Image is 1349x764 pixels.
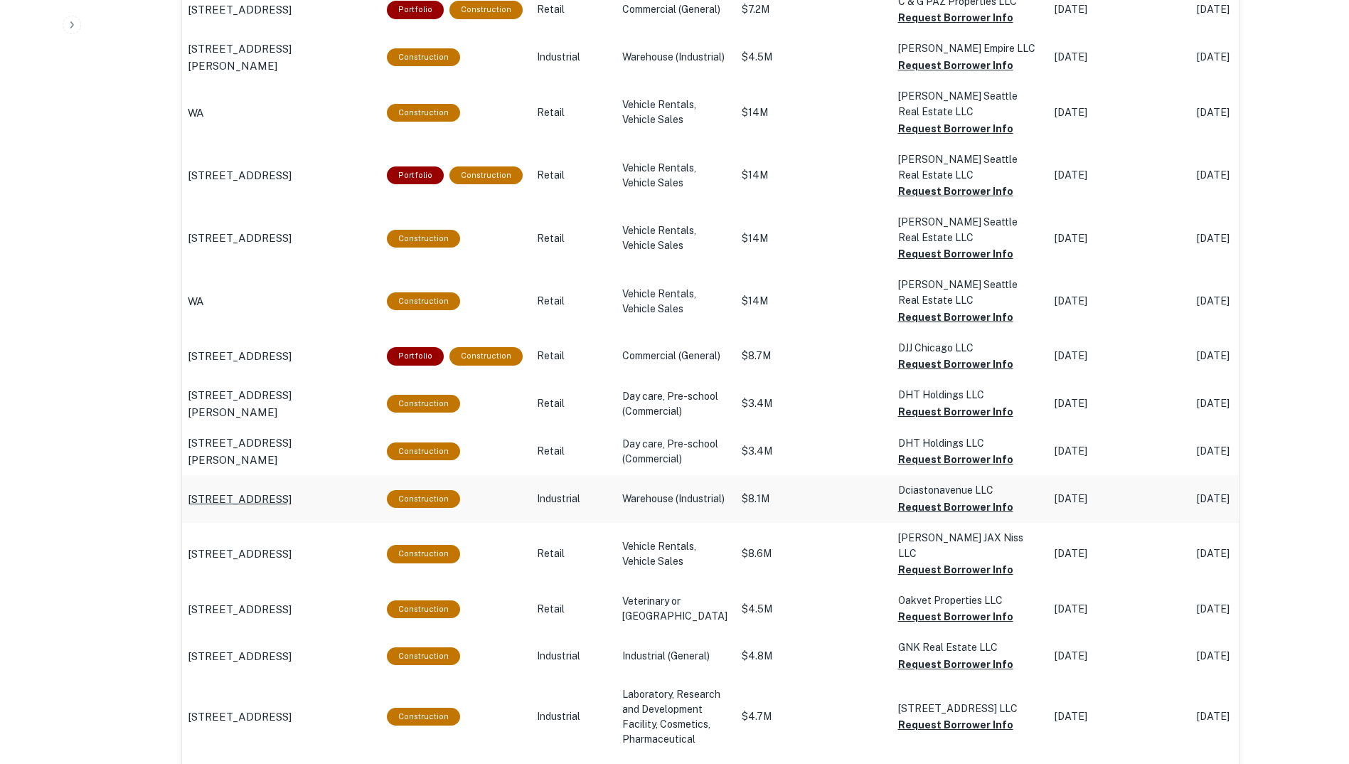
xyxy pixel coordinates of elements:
p: [DATE] [1197,396,1325,411]
p: Vehicle Rentals, Vehicle Sales [622,161,727,191]
a: [STREET_ADDRESS] [188,230,373,247]
p: Laboratory, Research and Development Facility, Cosmetics, Pharmaceutical [622,687,727,747]
p: [DATE] [1055,349,1183,364]
a: WA [188,105,373,122]
p: $14M [742,294,884,309]
button: Request Borrower Info [898,608,1013,625]
p: [STREET_ADDRESS] [188,1,292,18]
p: Retail [537,2,608,17]
p: [PERSON_NAME] Seattle Real Estate LLC [898,214,1040,245]
a: [STREET_ADDRESS] [188,648,373,665]
p: Industrial [537,709,608,724]
p: Retail [537,546,608,561]
p: [STREET_ADDRESS] [188,601,292,618]
p: [STREET_ADDRESS][PERSON_NAME] [188,41,373,74]
p: [DATE] [1055,50,1183,65]
a: WA [188,293,373,310]
p: [STREET_ADDRESS] [188,709,292,726]
p: Retail [537,396,608,411]
div: This loan purpose was for construction [387,708,460,726]
p: Vehicle Rentals, Vehicle Sales [622,223,727,253]
p: $8.6M [742,546,884,561]
p: [DATE] [1197,294,1325,309]
p: [DATE] [1197,231,1325,246]
p: Vehicle Rentals, Vehicle Sales [622,287,727,317]
p: Industrial [537,649,608,664]
p: Retail [537,602,608,617]
p: DHT Holdings LLC [898,435,1040,451]
p: WA [188,293,204,310]
p: $4.7M [742,709,884,724]
p: [DATE] [1197,649,1325,664]
a: [STREET_ADDRESS] [188,601,373,618]
button: Request Borrower Info [898,120,1013,137]
p: WA [188,105,204,122]
p: Dciastonavenue LLC [898,482,1040,498]
p: [DATE] [1055,709,1183,724]
p: $4.5M [742,602,884,617]
p: [STREET_ADDRESS][PERSON_NAME] [188,387,373,420]
p: [DATE] [1055,231,1183,246]
p: $4.5M [742,50,884,65]
p: [DATE] [1055,492,1183,506]
p: [DATE] [1197,50,1325,65]
a: [STREET_ADDRESS] [188,167,373,184]
a: [STREET_ADDRESS][PERSON_NAME] [188,435,373,468]
p: Commercial (General) [622,349,727,364]
button: Request Borrower Info [898,356,1013,373]
p: Warehouse (Industrial) [622,50,727,65]
p: Vehicle Rentals, Vehicle Sales [622,539,727,569]
p: Retail [537,444,608,459]
p: [DATE] [1055,294,1183,309]
div: This loan purpose was for construction [387,600,460,618]
div: This is a portfolio loan with 2 properties [387,1,444,18]
div: This loan purpose was for construction [449,347,523,365]
a: [STREET_ADDRESS] [188,709,373,726]
div: This is a portfolio loan with 2 properties [387,347,444,365]
button: Request Borrower Info [898,451,1013,468]
p: [DATE] [1055,396,1183,411]
p: [DATE] [1055,105,1183,120]
p: [STREET_ADDRESS] [188,348,292,365]
button: Request Borrower Info [898,403,1013,420]
p: [DATE] [1197,546,1325,561]
a: [STREET_ADDRESS] [188,348,373,365]
p: [DATE] [1197,168,1325,183]
p: $14M [742,231,884,246]
button: Request Borrower Info [898,57,1013,74]
p: Industrial [537,50,608,65]
p: $3.4M [742,396,884,411]
p: [STREET_ADDRESS] LLC [898,701,1040,716]
p: [PERSON_NAME] Empire LLC [898,41,1040,56]
button: Request Borrower Info [898,561,1013,578]
div: This loan purpose was for construction [387,104,460,122]
p: Retail [537,168,608,183]
p: $4.8M [742,649,884,664]
p: [DATE] [1055,168,1183,183]
div: This loan purpose was for construction [387,395,460,413]
p: [DATE] [1055,602,1183,617]
p: [PERSON_NAME] Seattle Real Estate LLC [898,152,1040,183]
p: Oakvet Properties LLC [898,593,1040,608]
a: [STREET_ADDRESS] [188,1,373,18]
p: $3.4M [742,444,884,459]
div: This loan purpose was for construction [387,48,460,66]
p: $14M [742,168,884,183]
p: $14M [742,105,884,120]
p: [STREET_ADDRESS] [188,546,292,563]
p: Retail [537,105,608,120]
p: $8.7M [742,349,884,364]
div: This loan purpose was for construction [387,230,460,248]
iframe: Chat Widget [1278,650,1349,718]
p: [DATE] [1197,602,1325,617]
p: Veterinary or [GEOGRAPHIC_DATA] [622,594,727,624]
p: Retail [537,349,608,364]
button: Request Borrower Info [898,245,1013,262]
p: [DATE] [1055,546,1183,561]
div: This loan purpose was for construction [387,442,460,460]
p: Industrial (General) [622,649,727,664]
p: Warehouse (Industrial) [622,492,727,506]
p: DHT Holdings LLC [898,387,1040,403]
